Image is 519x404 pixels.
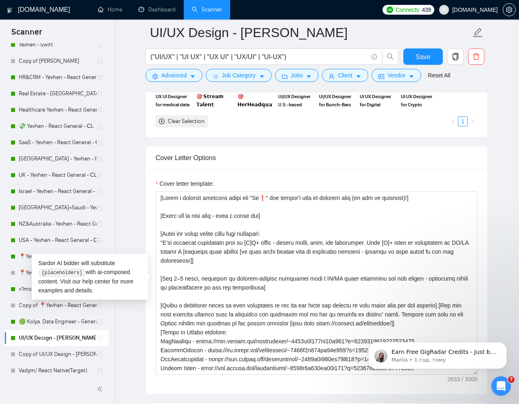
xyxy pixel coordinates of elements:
a: Reset All [428,71,450,80]
span: Connects: [396,5,420,14]
li: Copy of Yevhen - Swift [5,53,109,69]
li: Copy of 📍Yevhen - React General - СL [5,297,109,314]
span: UX UI Designer for medical data collection platform AllClinics [156,92,191,109]
span: holder [97,188,103,195]
span: 7 [508,376,515,383]
span: Client [338,71,352,80]
span: holder [97,204,103,211]
a: [GEOGRAPHIC_DATA] - Yevhen - React General - СL [19,151,97,167]
li: Previous Page [448,116,458,126]
span: folder [282,73,288,79]
li: 💸 Yevhen - React General - СL [5,118,109,134]
span: 439 [422,5,431,14]
button: Save [403,48,443,65]
span: info-circle [372,54,377,59]
span: holder [97,156,103,162]
li: UAE+Saudi - Yevhen - React General - СL [5,200,109,216]
span: setting [503,7,515,13]
img: upwork-logo.png [387,7,393,13]
button: search [382,48,398,65]
span: holder [97,367,103,374]
a: USA - Yevhen - React General - СL [19,232,97,248]
span: holder [97,139,103,146]
li: 📍Yevhen - Frontend(Title) [5,265,109,281]
li: 1 [458,116,468,126]
li: 📍Yevhen - React General - СL [5,248,109,265]
button: setting [503,3,516,16]
span: holder [97,318,103,325]
span: Vendor [387,71,405,80]
span: caret-down [259,73,265,79]
button: delete [468,48,484,65]
li: UI/UX Design - Mariana Derevianko [5,330,109,346]
span: UI/UX Designer for Bunch-Bars website [319,92,355,109]
li: USA - Yevhen - React General - СL [5,232,109,248]
a: 1 [458,117,467,126]
a: HR&CRM - Yevhen - React General - СL [19,69,97,86]
li: Real Estate - Yevhen - React General - СL [5,86,109,102]
span: 🎯 𝗦𝘁𝗿𝗲𝗮𝗺 𝗧𝗮𝗹𝗲𝗻𝘁: Innovating Recruitment Solutions [196,92,232,109]
button: left [448,116,458,126]
span: holder [97,123,103,130]
li: Healthcare Yevhen - React General - СL [5,102,109,118]
a: Copy of 📍Yevhen - React General - СL [19,297,97,314]
input: Scanner name... [150,22,471,43]
button: idcardVendorcaret-down [372,69,421,82]
span: edit [473,27,483,38]
span: Jobs [291,71,303,80]
span: Save [416,52,430,62]
iframe: Intercom live chat [491,376,511,396]
div: Cover Letter Options [156,146,477,169]
iframe: Intercom notifications повідомлення [356,325,519,382]
span: holder [97,351,103,358]
span: Advanced [161,71,187,80]
a: dashboardDashboard [139,6,176,13]
a: UI/UX Design - [PERSON_NAME] [19,330,97,346]
span: copy [448,53,463,60]
button: right [468,116,477,126]
span: caret-down [190,73,196,79]
span: right [470,119,475,124]
a: Healthcare Yevhen - React General - СL [19,102,97,118]
a: Vadym/ React Native(Target) [19,362,97,379]
li: Vadym/ React Native(Target) [5,362,109,379]
span: Scanner [5,26,48,43]
textarea: Cover letter template: [156,191,477,375]
li: UK - Yevhen - React General - СL [5,167,109,183]
a: Israel - Yevhen - React General - СL [19,183,97,200]
span: holder [97,74,103,81]
span: caret-down [409,73,414,79]
span: holder [97,172,103,178]
img: logo [7,4,13,17]
a: Yevhen - Swift [19,37,97,53]
a: Copy of UI/UX Design - [PERSON_NAME] [19,346,97,362]
span: holder [97,335,103,341]
a: homeHome [98,6,122,13]
button: folderJobscaret-down [275,69,319,82]
span: holder [97,58,103,64]
a: Real Estate - [GEOGRAPHIC_DATA] - React General - СL [19,86,97,102]
li: HR&CRM - Yevhen - React General - СL [5,69,109,86]
a: Copy of [PERSON_NAME] [19,53,97,69]
a: help center [82,278,110,285]
span: 🎯 𝗛𝗲𝗿𝗛𝗲𝗮𝗱𝗾𝘂𝗮𝗿𝘁𝗲𝗿𝘀: UI/UX mobile responsive web design [238,92,273,109]
li: NZ&Australia - Yevhen - React General - СL [5,216,109,232]
a: 💸 Yevhen - React General - СL [19,118,97,134]
li: 🟢 Kolya. Data Engineer - General [5,314,109,330]
a: 🟢 Kolya. Data Engineer - General [19,314,97,330]
button: copy [447,48,464,65]
span: close-circle [159,119,165,124]
a: 📍Yevhen - React General - СL [19,248,97,265]
a: <1month📍Yevhen - React General - СL [19,281,97,297]
a: [GEOGRAPHIC_DATA]+Saudi - Yevhen - React General - СL [19,200,97,216]
span: user [441,7,447,13]
li: Copy of UI/UX Design - Mariana Derevianko [5,346,109,362]
span: UI/UX Designer U.S.-based service Welcome Renovation [278,92,314,109]
span: idcard [378,73,384,79]
button: barsJob Categorycaret-down [206,69,271,82]
li: Yevhen - Swift [5,37,109,53]
span: holder [97,237,103,244]
span: caret-down [356,73,361,79]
